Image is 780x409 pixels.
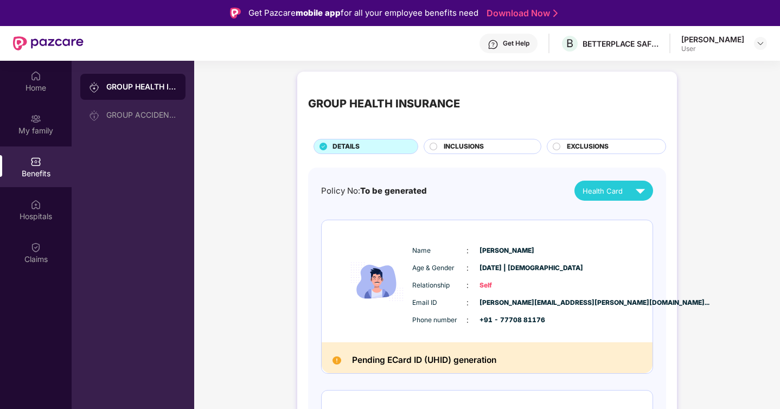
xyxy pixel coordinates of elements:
img: Logo [230,8,241,18]
img: svg+xml;base64,PHN2ZyB3aWR0aD0iMjAiIGhlaWdodD0iMjAiIHZpZXdCb3g9IjAgMCAyMCAyMCIgZmlsbD0ibm9uZSIgeG... [30,113,41,124]
img: Pending [333,356,341,365]
h2: Pending ECard ID (UHID) generation [352,353,496,368]
div: GROUP HEALTH INSURANCE [106,81,177,92]
span: : [466,314,469,326]
img: svg+xml;base64,PHN2ZyBpZD0iRHJvcGRvd24tMzJ4MzIiIHhtbG5zPSJodHRwOi8vd3d3LnczLm9yZy8yMDAwL3N2ZyIgd2... [756,39,765,48]
img: svg+xml;base64,PHN2ZyBpZD0iSGVscC0zMngzMiIgeG1sbnM9Imh0dHA6Ly93d3cudzMub3JnLzIwMDAvc3ZnIiB3aWR0aD... [488,39,498,50]
img: svg+xml;base64,PHN2ZyB4bWxucz0iaHR0cDovL3d3dy53My5vcmcvMjAwMC9zdmciIHZpZXdCb3g9IjAgMCAyNCAyNCIgd2... [631,181,650,200]
span: : [466,279,469,291]
span: Email ID [412,298,466,308]
span: [PERSON_NAME] [479,246,534,256]
strong: mobile app [296,8,341,18]
img: svg+xml;base64,PHN2ZyBpZD0iSG9zcGl0YWxzIiB4bWxucz0iaHR0cDovL3d3dy53My5vcmcvMjAwMC9zdmciIHdpZHRoPS... [30,199,41,210]
span: Relationship [412,280,466,291]
img: svg+xml;base64,PHN2ZyBpZD0iSG9tZSIgeG1sbnM9Imh0dHA6Ly93d3cudzMub3JnLzIwMDAvc3ZnIiB3aWR0aD0iMjAiIG... [30,71,41,81]
span: Health Card [583,186,623,196]
img: svg+xml;base64,PHN2ZyBpZD0iQ2xhaW0iIHhtbG5zPSJodHRwOi8vd3d3LnczLm9yZy8yMDAwL3N2ZyIgd2lkdGg9IjIwIi... [30,242,41,253]
div: Get Pazcare for all your employee benefits need [248,7,478,20]
button: Health Card [574,181,653,201]
span: +91 - 77708 81176 [479,315,534,325]
div: User [681,44,744,53]
span: B [566,37,573,50]
span: : [466,297,469,309]
img: svg+xml;base64,PHN2ZyBpZD0iQmVuZWZpdHMiIHhtbG5zPSJodHRwOi8vd3d3LnczLm9yZy8yMDAwL3N2ZyIgd2lkdGg9Ij... [30,156,41,167]
div: [PERSON_NAME] [681,34,744,44]
span: INCLUSIONS [444,142,484,152]
span: [DATE] | [DEMOGRAPHIC_DATA] [479,263,534,273]
div: Get Help [503,39,529,48]
img: New Pazcare Logo [13,36,84,50]
span: : [466,262,469,274]
span: Age & Gender [412,263,466,273]
span: To be generated [360,186,427,196]
span: Self [479,280,534,291]
img: svg+xml;base64,PHN2ZyB3aWR0aD0iMjAiIGhlaWdodD0iMjAiIHZpZXdCb3g9IjAgMCAyMCAyMCIgZmlsbD0ibm9uZSIgeG... [89,110,100,121]
div: BETTERPLACE SAFETY SOLUTIONS PRIVATE LIMITED [583,39,658,49]
span: DETAILS [333,142,360,152]
div: GROUP ACCIDENTAL INSURANCE [106,111,177,119]
a: Download Now [487,8,554,19]
img: Stroke [553,8,558,19]
span: : [466,245,469,257]
span: EXCLUSIONS [567,142,609,152]
div: Policy No: [321,184,427,197]
img: svg+xml;base64,PHN2ZyB3aWR0aD0iMjAiIGhlaWdodD0iMjAiIHZpZXdCb3g9IjAgMCAyMCAyMCIgZmlsbD0ibm9uZSIgeG... [89,82,100,93]
span: [PERSON_NAME][EMAIL_ADDRESS][PERSON_NAME][DOMAIN_NAME]... [479,298,534,308]
img: icon [344,235,410,329]
div: GROUP HEALTH INSURANCE [308,95,460,112]
span: Phone number [412,315,466,325]
span: Name [412,246,466,256]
